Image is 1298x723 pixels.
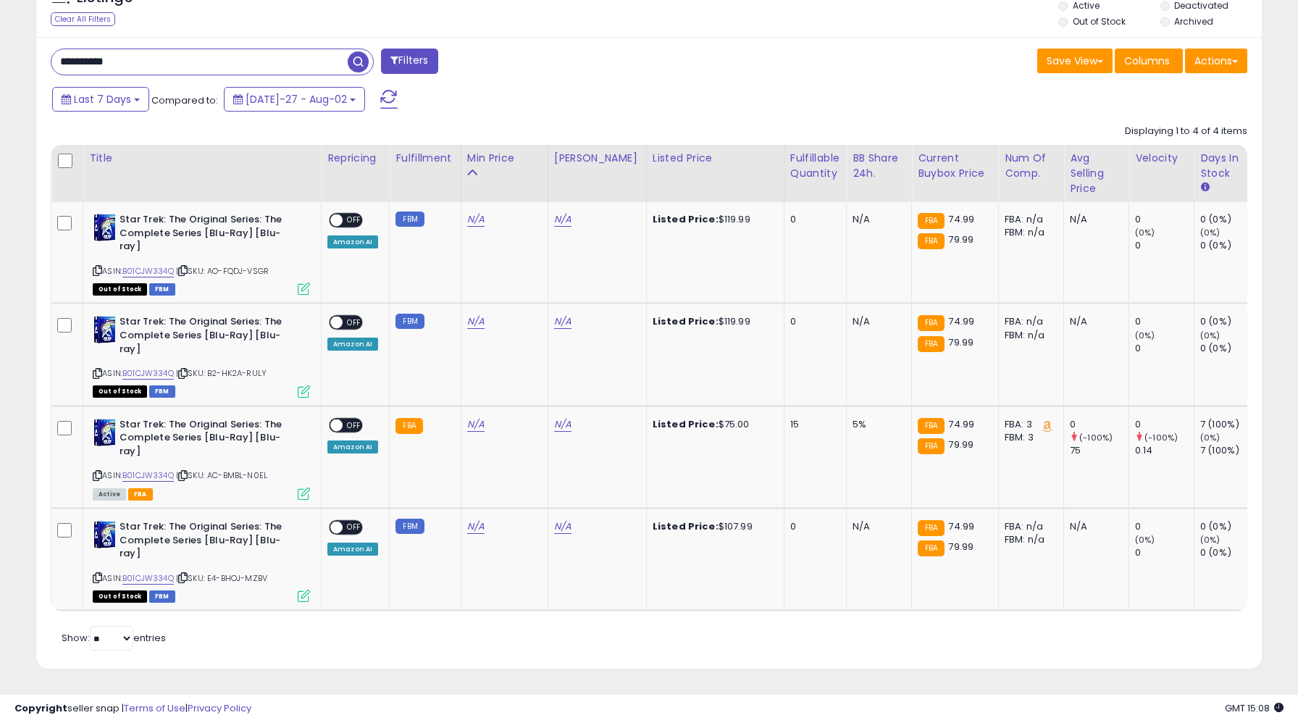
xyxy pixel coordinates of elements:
[467,519,485,534] a: N/A
[176,572,267,584] span: | SKU: E4-BHOJ-MZBV
[1005,151,1058,181] div: Num of Comp.
[93,590,147,603] span: All listings that are currently out of stock and unavailable for purchase on Amazon
[1200,520,1259,533] div: 0 (0%)
[918,540,945,556] small: FBA
[128,488,153,501] span: FBA
[948,438,973,451] span: 79.99
[1125,125,1247,138] div: Displaying 1 to 4 of 4 items
[1185,49,1247,73] button: Actions
[1135,227,1155,238] small: (0%)
[853,520,900,533] div: N/A
[1144,432,1178,443] small: (-100%)
[395,519,424,534] small: FBM
[327,235,378,248] div: Amazon AI
[1070,151,1123,196] div: Avg Selling Price
[790,418,835,431] div: 15
[1135,444,1194,457] div: 0.14
[1005,226,1052,239] div: FBM: n/a
[188,701,251,715] a: Privacy Policy
[395,151,454,166] div: Fulfillment
[653,314,719,328] b: Listed Price:
[62,631,166,645] span: Show: entries
[122,469,174,482] a: B01CJW334Q
[149,590,175,603] span: FBM
[918,213,945,229] small: FBA
[1200,546,1259,559] div: 0 (0%)
[1005,431,1052,444] div: FBM: 3
[93,315,116,344] img: 51jgB0+YGBL._SL40_.jpg
[1005,329,1052,342] div: FBM: n/a
[853,418,900,431] div: 5%
[1200,315,1259,328] div: 0 (0%)
[1200,213,1259,226] div: 0 (0%)
[653,417,719,431] b: Listed Price:
[176,367,267,379] span: | SKU: B2-HK2A-RULY
[948,335,973,349] span: 79.99
[948,417,974,431] span: 74.99
[948,540,973,553] span: 79.99
[554,417,571,432] a: N/A
[122,265,174,277] a: B01CJW334Q
[246,92,347,106] span: [DATE]-27 - Aug-02
[343,419,366,431] span: OFF
[1200,418,1259,431] div: 7 (100%)
[1070,520,1118,533] div: N/A
[1200,151,1253,181] div: Days In Stock
[1200,330,1220,341] small: (0%)
[1070,213,1118,226] div: N/A
[1200,444,1259,457] div: 7 (100%)
[653,151,778,166] div: Listed Price
[93,418,116,447] img: 51jgB0+YGBL._SL40_.jpg
[51,12,115,26] div: Clear All Filters
[1005,315,1052,328] div: FBA: n/a
[467,417,485,432] a: N/A
[1200,342,1259,355] div: 0 (0%)
[395,212,424,227] small: FBM
[122,367,174,380] a: B01CJW334Q
[1135,418,1194,431] div: 0
[120,213,296,257] b: Star Trek: The Original Series: The Complete Series [Blu-Ray] [Blu-ray]
[467,151,542,166] div: Min Price
[327,151,383,166] div: Repricing
[149,283,175,296] span: FBM
[327,543,378,556] div: Amazon AI
[1079,432,1113,443] small: (-100%)
[343,522,366,534] span: OFF
[653,418,773,431] div: $75.00
[1070,418,1129,431] div: 0
[176,265,269,277] span: | SKU: AO-FQDJ-VSGR
[1200,239,1259,252] div: 0 (0%)
[1070,315,1118,328] div: N/A
[343,317,366,329] span: OFF
[1115,49,1183,73] button: Columns
[120,315,296,359] b: Star Trek: The Original Series: The Complete Series [Blu-Ray] [Blu-ray]
[1124,54,1170,68] span: Columns
[93,213,116,242] img: 51jgB0+YGBL._SL40_.jpg
[224,87,365,112] button: [DATE]-27 - Aug-02
[122,572,174,585] a: B01CJW334Q
[89,151,315,166] div: Title
[1070,444,1129,457] div: 75
[1135,330,1155,341] small: (0%)
[1135,520,1194,533] div: 0
[395,314,424,329] small: FBM
[93,418,310,498] div: ASIN:
[93,520,116,549] img: 51jgB0+YGBL._SL40_.jpg
[467,212,485,227] a: N/A
[790,151,840,181] div: Fulfillable Quantity
[149,385,175,398] span: FBM
[1037,49,1113,73] button: Save View
[853,315,900,328] div: N/A
[554,212,571,227] a: N/A
[554,314,571,329] a: N/A
[653,519,719,533] b: Listed Price:
[1200,181,1209,194] small: Days In Stock.
[918,418,945,434] small: FBA
[948,233,973,246] span: 79.99
[1135,534,1155,546] small: (0%)
[467,314,485,329] a: N/A
[93,315,310,396] div: ASIN:
[1135,213,1194,226] div: 0
[327,440,378,454] div: Amazon AI
[948,314,974,328] span: 74.99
